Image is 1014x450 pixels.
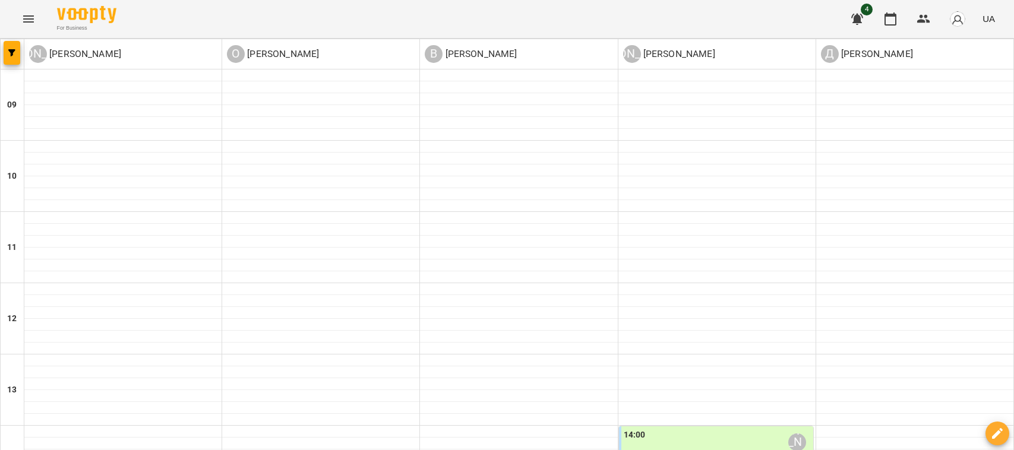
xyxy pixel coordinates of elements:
[7,99,17,112] h6: 09
[7,170,17,183] h6: 10
[983,12,995,25] span: UA
[227,45,319,63] a: О [PERSON_NAME]
[623,45,641,63] div: [PERSON_NAME]
[47,47,121,61] p: [PERSON_NAME]
[821,45,839,63] div: Д
[623,45,715,63] div: Ліза Науменко
[7,312,17,325] h6: 12
[7,384,17,397] h6: 13
[821,45,913,63] a: Д [PERSON_NAME]
[425,45,517,63] div: Віолета Островська
[227,45,319,63] div: Оксана Козаченко
[839,47,913,61] p: [PERSON_NAME]
[7,241,17,254] h6: 11
[949,11,966,27] img: avatar_s.png
[57,24,116,32] span: For Business
[641,47,715,61] p: [PERSON_NAME]
[57,6,116,23] img: Voopty Logo
[29,45,121,63] a: [PERSON_NAME] [PERSON_NAME]
[623,45,715,63] a: [PERSON_NAME] [PERSON_NAME]
[425,45,517,63] a: В [PERSON_NAME]
[29,45,47,63] div: [PERSON_NAME]
[861,4,873,15] span: 4
[227,45,245,63] div: О
[443,47,517,61] p: [PERSON_NAME]
[425,45,443,63] div: В
[821,45,913,63] div: Діана Сорока
[29,45,121,63] div: Анна Стужук
[978,8,1000,30] button: UA
[245,47,319,61] p: [PERSON_NAME]
[14,5,43,33] button: Menu
[624,429,646,442] label: 14:00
